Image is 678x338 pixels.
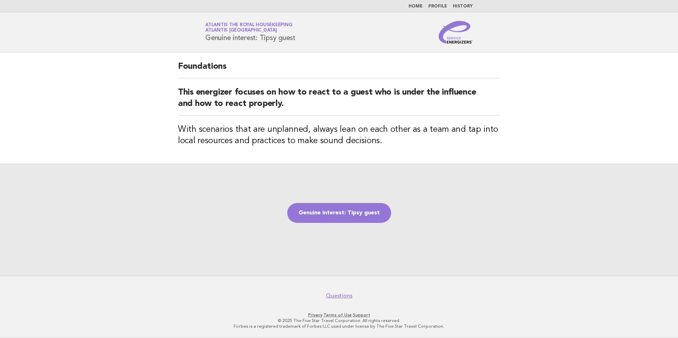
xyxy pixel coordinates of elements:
a: Questions [326,292,352,299]
a: Genuine interest: Tipsy guest [287,203,391,223]
a: Profile [428,4,447,9]
a: Support [353,312,370,317]
a: History [453,4,473,9]
h3: With scenarios that are unplanned, always lean on each other as a team and tap into local resourc... [178,124,500,147]
p: · · [122,312,556,318]
span: Atlantis [GEOGRAPHIC_DATA] [205,28,277,33]
p: © 2025 The Five Star Travel Corporation. All rights reserved. [122,318,556,323]
h2: This energizer focuses on how to react to a guest who is under the influence and how to react pro... [178,87,500,116]
a: Terms of Use [323,312,352,317]
h1: Genuine interest: Tipsy guest [205,23,295,41]
h2: Foundations [178,61,500,78]
a: Atlantis the Royal HousekeepingAtlantis [GEOGRAPHIC_DATA] [205,23,292,33]
img: Service Energizers [439,21,473,44]
a: Privacy [308,312,322,317]
p: Forbes is a registered trademark of Forbes LLC used under license by The Five Star Travel Corpora... [122,323,556,329]
a: Home [409,4,423,9]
